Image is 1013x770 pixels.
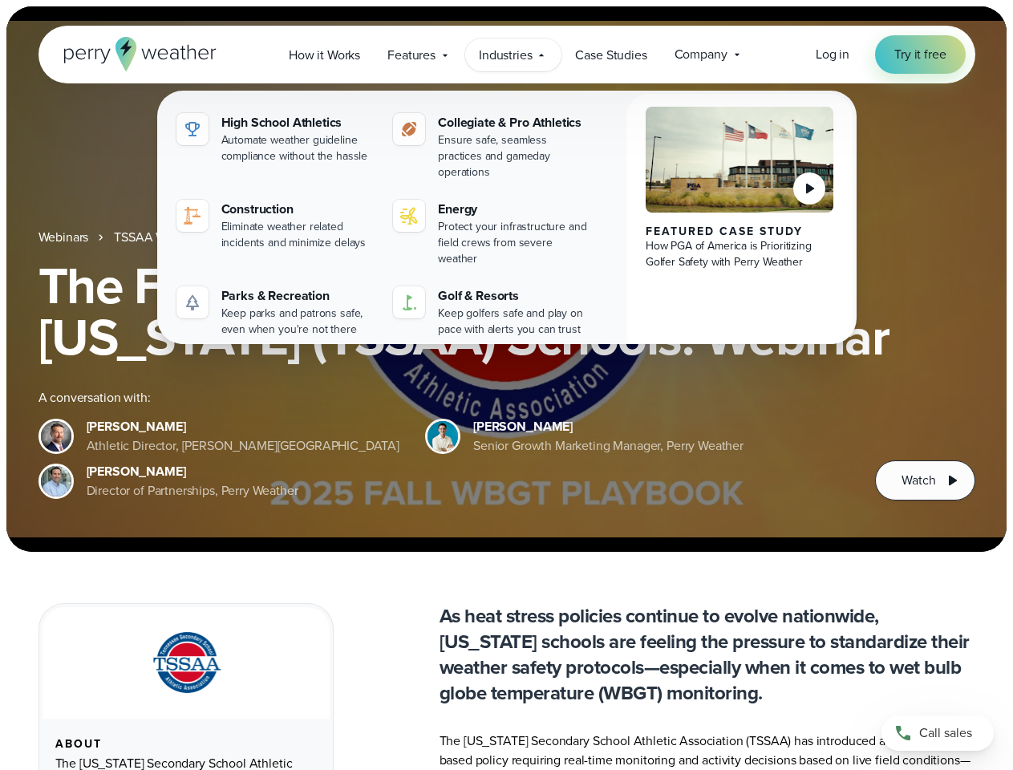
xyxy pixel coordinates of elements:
a: Case Studies [561,38,660,71]
div: About [55,738,317,751]
img: parks-icon-grey.svg [183,293,202,312]
span: Log in [816,45,849,63]
div: Protect your infrastructure and field crews from severe weather [438,219,591,267]
div: Keep golfers safe and play on pace with alerts you can trust [438,306,591,338]
img: Brian Wyatt [41,421,71,452]
div: [PERSON_NAME] [87,417,400,436]
span: Call sales [919,723,972,743]
img: Spencer Patton, Perry Weather [427,421,458,452]
div: Energy [438,200,591,219]
img: TSSAA-Tennessee-Secondary-School-Athletic-Association.svg [132,626,240,699]
img: energy-icon@2x-1.svg [399,206,419,225]
span: Watch [902,471,935,490]
div: [PERSON_NAME] [473,417,744,436]
img: proathletics-icon@2x-1.svg [399,120,419,139]
span: Case Studies [575,46,646,65]
img: golf-iconV2.svg [399,293,419,312]
div: Golf & Resorts [438,286,591,306]
div: A conversation with: [38,388,850,407]
button: Watch [875,460,975,500]
a: Webinars [38,228,89,247]
div: Ensure safe, seamless practices and gameday operations [438,132,591,180]
h1: The Fall WBGT Playbook for [US_STATE] (TSSAA) Schools: Webinar [38,260,975,363]
a: Collegiate & Pro Athletics Ensure safe, seamless practices and gameday operations [387,107,598,187]
a: Energy Protect your infrastructure and field crews from severe weather [387,193,598,274]
div: Keep parks and patrons safe, even when you're not there [221,306,375,338]
a: How it Works [275,38,374,71]
a: PGA of America, Frisco Campus Featured Case Study How PGA of America is Prioritizing Golfer Safet... [626,94,853,357]
div: How PGA of America is Prioritizing Golfer Safety with Perry Weather [646,238,834,270]
div: Athletic Director, [PERSON_NAME][GEOGRAPHIC_DATA] [87,436,400,456]
a: Try it free [875,35,965,74]
img: Jeff Wood [41,466,71,496]
a: Log in [816,45,849,64]
a: Golf & Resorts Keep golfers safe and play on pace with alerts you can trust [387,280,598,344]
a: construction perry weather Construction Eliminate weather related incidents and minimize delays [170,193,381,257]
span: Try it free [894,45,946,64]
img: highschool-icon.svg [183,120,202,139]
div: Automate weather guideline compliance without the hassle [221,132,375,164]
nav: Breadcrumb [38,228,975,247]
div: Construction [221,200,375,219]
div: Featured Case Study [646,225,834,238]
div: Eliminate weather related incidents and minimize delays [221,219,375,251]
p: As heat stress policies continue to evolve nationwide, [US_STATE] schools are feeling the pressur... [440,603,975,706]
div: Senior Growth Marketing Manager, Perry Weather [473,436,744,456]
a: Parks & Recreation Keep parks and patrons safe, even when you're not there [170,280,381,344]
div: Parks & Recreation [221,286,375,306]
a: Call sales [881,715,994,751]
div: Director of Partnerships, Perry Weather [87,481,298,500]
img: PGA of America, Frisco Campus [646,107,834,213]
div: [PERSON_NAME] [87,462,298,481]
div: Collegiate & Pro Athletics [438,113,591,132]
span: Company [675,45,727,64]
span: Features [387,46,436,65]
a: High School Athletics Automate weather guideline compliance without the hassle [170,107,381,171]
span: How it Works [289,46,360,65]
div: High School Athletics [221,113,375,132]
span: Industries [479,46,532,65]
img: construction perry weather [183,206,202,225]
a: TSSAA WBGT Fall Playbook [114,228,266,247]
